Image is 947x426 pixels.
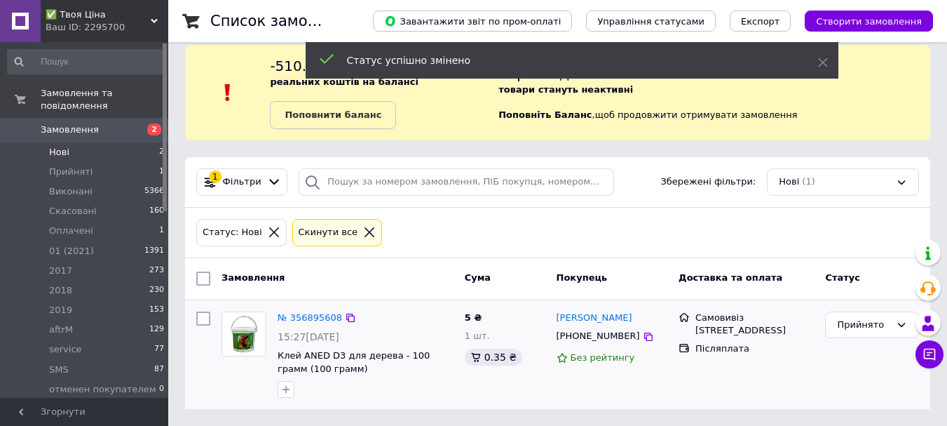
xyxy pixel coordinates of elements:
[149,304,164,317] span: 153
[154,364,164,376] span: 87
[660,175,756,189] span: Збережені фільтри:
[915,340,943,368] button: Чат з покупцем
[278,331,339,342] span: 15:27[DATE]
[209,171,222,183] div: 1
[144,185,164,198] span: 5366
[695,312,814,324] div: Самовивіз
[154,343,164,356] span: 77
[586,11,716,32] button: Управління статусами
[49,245,94,258] span: 01 (2021)
[46,8,151,21] span: ✅ Твоя Ціна
[557,272,608,283] span: Покупець
[347,53,783,67] div: Статус успішно змінено
[200,225,265,240] div: Статус: Нові
[222,272,285,283] span: Замовлення
[49,185,93,198] span: Виконані
[465,331,490,341] span: 1 шт.
[285,109,381,120] b: Поповнити баланс
[816,16,922,27] span: Створити замовлення
[571,352,635,363] span: Без рейтингу
[498,109,592,120] b: Поповніть Баланс
[837,318,890,333] div: Прийнято
[49,383,156,396] span: отменен покупателем
[159,383,164,396] span: 0
[695,324,814,337] div: [STREET_ADDRESS]
[210,13,353,29] h1: Список замовлень
[222,312,266,357] a: Фото товару
[791,15,933,26] a: Створити замовлення
[49,225,93,237] span: Оплачені
[49,205,97,218] span: Скасовані
[597,16,704,27] span: Управління статусами
[41,87,168,112] span: Замовлення та повідомлення
[299,168,613,196] input: Пошук за номером замовлення, ПІБ покупця, номером телефону, Email, номером накладної
[49,166,93,178] span: Прийняті
[7,49,165,74] input: Пошук
[465,272,491,283] span: Cума
[144,245,164,258] span: 1391
[270,58,339,74] span: -510.13 ₴
[147,124,161,135] span: 2
[270,76,418,87] b: реальних коштів на балансі
[730,11,791,32] button: Експорт
[49,284,72,297] span: 2018
[222,312,266,356] img: Фото товару
[802,176,815,187] span: (1)
[498,84,633,95] b: товари стануть неактивні
[49,324,73,336] span: aftrM
[296,225,361,240] div: Cкинути все
[149,205,164,218] span: 160
[46,21,168,34] div: Ваш ID: 2295700
[557,331,640,341] span: [PHONE_NUMBER]
[49,265,72,277] span: 2017
[779,175,799,189] span: Нові
[49,304,72,317] span: 2019
[41,124,99,136] span: Замовлення
[278,350,430,374] a: Клей ANED D3 для дерева - 100 грамм (100 грамм)
[679,272,782,283] span: Доставка та оплата
[223,175,261,189] span: Фільтри
[149,324,164,336] span: 129
[217,82,238,103] img: :exclamation:
[465,312,482,323] span: 5 ₴
[498,56,930,129] div: , щоб продовжити отримувати замовлення
[825,272,860,283] span: Статус
[49,343,82,356] span: service
[373,11,572,32] button: Завантажити звіт по пром-оплаті
[49,364,69,376] span: SMS
[149,284,164,297] span: 230
[159,225,164,237] span: 1
[465,349,522,366] div: 0.35 ₴
[805,11,933,32] button: Створити замовлення
[278,312,342,323] a: № 356895608
[741,16,780,27] span: Експорт
[270,101,396,129] a: Поповнити баланс
[695,342,814,355] div: Післяплата
[557,312,632,325] a: [PERSON_NAME]
[159,166,164,178] span: 1
[159,146,164,159] span: 2
[49,146,69,159] span: Нові
[149,265,164,277] span: 273
[384,15,561,27] span: Завантажити звіт по пром-оплаті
